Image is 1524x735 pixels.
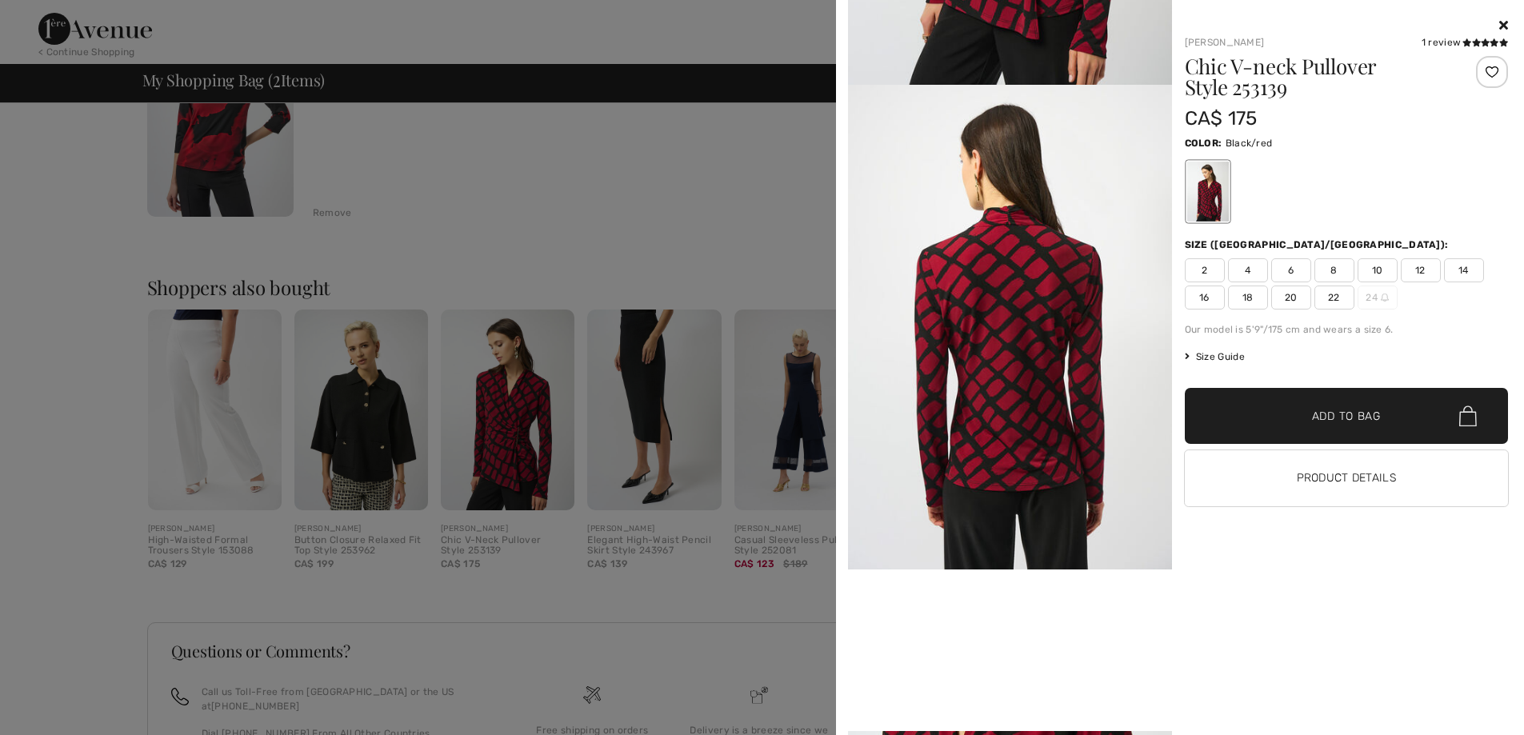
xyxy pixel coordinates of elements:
div: Our model is 5'9"/175 cm and wears a size 6. [1185,322,1509,337]
span: 4 [1228,258,1268,282]
a: [PERSON_NAME] [1185,37,1265,48]
span: Color: [1185,138,1222,149]
button: Add to Bag [1185,388,1509,444]
video: Your browser does not support the video tag. [848,569,1172,731]
span: Help [36,11,69,26]
span: Add to Bag [1312,408,1381,425]
span: Size Guide [1185,350,1245,364]
span: Black/red [1226,138,1273,149]
span: 6 [1271,258,1311,282]
img: joseph-ribkoff-tops-black-red_253139_4_bf5b_search.jpg [848,85,1172,569]
span: 8 [1314,258,1354,282]
span: 12 [1401,258,1441,282]
span: 10 [1358,258,1398,282]
img: Bag.svg [1459,405,1477,426]
button: Product Details [1185,450,1509,506]
span: CA$ 175 [1185,107,1258,130]
span: 22 [1314,286,1354,310]
div: Black/red [1186,162,1228,222]
div: Size ([GEOGRAPHIC_DATA]/[GEOGRAPHIC_DATA]): [1185,238,1452,252]
span: 18 [1228,286,1268,310]
span: 24 [1358,286,1398,310]
span: 2 [1185,258,1225,282]
span: 20 [1271,286,1311,310]
img: ring-m.svg [1381,294,1389,302]
span: 14 [1444,258,1484,282]
span: 16 [1185,286,1225,310]
div: 1 review [1422,35,1508,50]
h1: Chic V-neck Pullover Style 253139 [1185,56,1454,98]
